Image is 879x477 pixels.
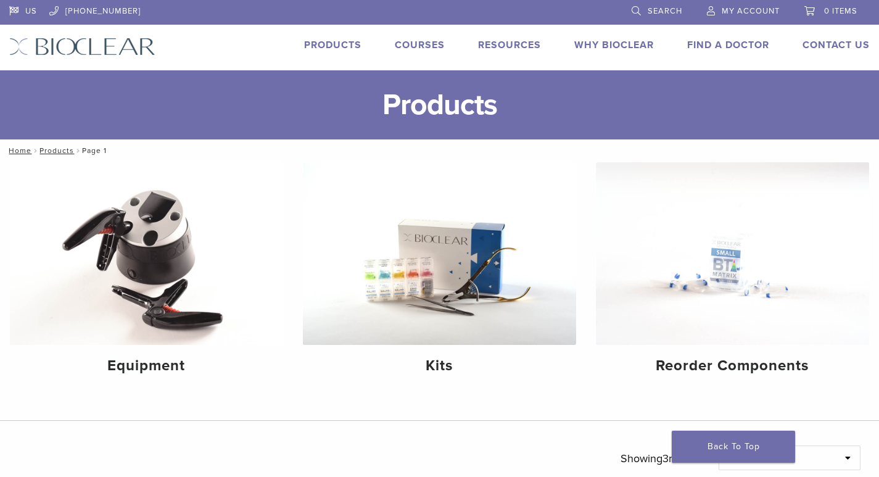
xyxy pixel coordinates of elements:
[39,146,74,155] a: Products
[596,162,869,385] a: Reorder Components
[621,446,700,471] p: Showing results
[478,39,541,51] a: Resources
[648,6,682,16] span: Search
[303,162,576,345] img: Kits
[395,39,445,51] a: Courses
[662,452,669,465] span: 3
[596,162,869,345] img: Reorder Components
[303,162,576,385] a: Kits
[31,147,39,154] span: /
[687,39,769,51] a: Find A Doctor
[20,355,273,377] h4: Equipment
[313,355,566,377] h4: Kits
[672,431,795,463] a: Back To Top
[5,146,31,155] a: Home
[606,355,859,377] h4: Reorder Components
[722,6,780,16] span: My Account
[10,162,283,345] img: Equipment
[803,39,870,51] a: Contact Us
[574,39,654,51] a: Why Bioclear
[74,147,82,154] span: /
[304,39,361,51] a: Products
[9,38,155,56] img: Bioclear
[824,6,857,16] span: 0 items
[10,162,283,385] a: Equipment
